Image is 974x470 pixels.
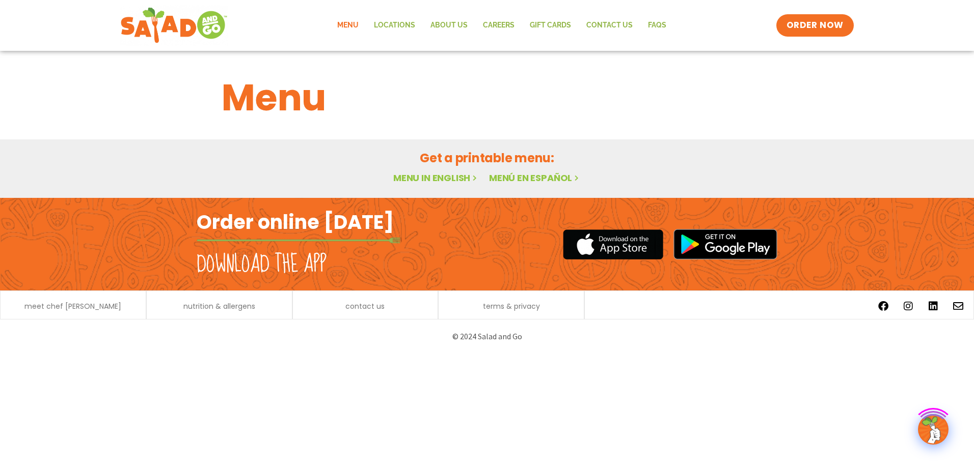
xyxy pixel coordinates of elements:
img: new-SAG-logo-768×292 [120,5,228,46]
a: meet chef [PERSON_NAME] [24,303,121,310]
h2: Order online [DATE] [197,210,394,234]
a: Menu [330,14,366,37]
a: contact us [345,303,385,310]
h2: Download the app [197,250,327,279]
a: Locations [366,14,423,37]
a: FAQs [640,14,674,37]
a: ORDER NOW [776,14,854,37]
a: terms & privacy [483,303,540,310]
a: Menú en español [489,171,581,184]
a: About Us [423,14,475,37]
h1: Menu [222,70,752,125]
a: GIFT CARDS [522,14,579,37]
a: Careers [475,14,522,37]
h2: Get a printable menu: [222,149,752,167]
a: nutrition & allergens [183,303,255,310]
p: © 2024 Salad and Go [202,330,772,343]
a: Contact Us [579,14,640,37]
img: appstore [563,228,663,261]
span: ORDER NOW [787,19,844,32]
nav: Menu [330,14,674,37]
img: google_play [673,229,777,259]
img: fork [197,238,400,243]
a: Menu in English [393,171,479,184]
